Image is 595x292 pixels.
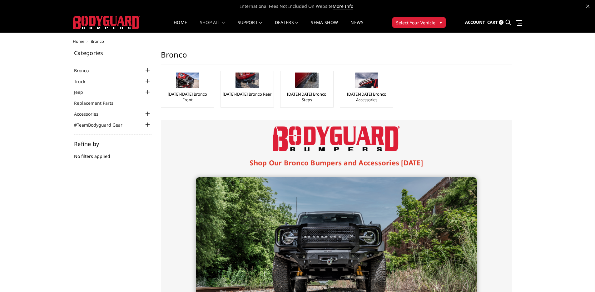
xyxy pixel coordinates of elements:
[74,111,106,117] a: Accessories
[74,122,130,128] a: #TeamBodyguard Gear
[74,78,93,85] a: Truck
[487,14,503,31] a: Cart 0
[91,38,104,44] span: Bronco
[396,19,435,26] span: Select Your Vehicle
[73,38,84,44] a: Home
[200,20,225,33] a: shop all
[273,126,400,151] img: Bodyguard Bumpers Logo
[350,20,363,33] a: News
[161,50,512,64] h1: Bronco
[238,20,262,33] a: Support
[342,91,391,103] a: [DATE]-[DATE] Bronco Accessories
[74,89,91,95] a: Jeep
[333,3,353,9] a: More Info
[74,50,151,56] h5: Categories
[74,100,121,106] a: Replacement Parts
[487,19,498,25] span: Cart
[499,20,503,25] span: 0
[163,91,212,103] a: [DATE]-[DATE] Bronco Front
[223,91,271,97] a: [DATE]-[DATE] Bronco Rear
[275,20,299,33] a: Dealers
[196,158,477,168] h1: Shop Our Bronco Bumpers and Accessories [DATE]
[282,91,332,103] a: [DATE]-[DATE] Bronco Steps
[74,141,151,147] h5: Refine by
[174,20,187,33] a: Home
[74,141,151,166] div: No filters applied
[465,19,485,25] span: Account
[465,14,485,31] a: Account
[73,16,140,29] img: BODYGUARD BUMPERS
[440,19,442,26] span: ▾
[311,20,338,33] a: SEMA Show
[74,67,97,74] a: Bronco
[392,17,446,28] button: Select Your Vehicle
